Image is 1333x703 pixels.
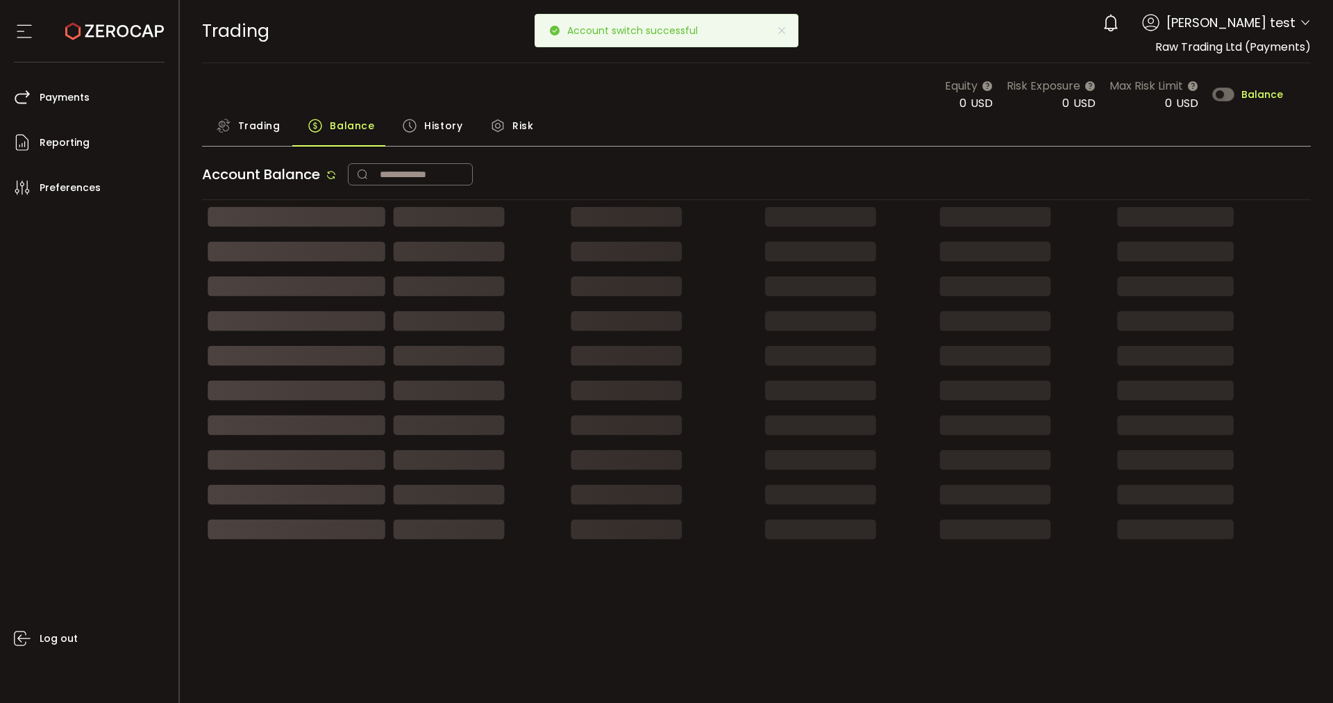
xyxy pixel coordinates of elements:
[1155,39,1311,55] span: Raw Trading Ltd (Payments)
[1073,95,1096,111] span: USD
[40,88,90,108] span: Payments
[40,629,78,649] span: Log out
[1176,95,1198,111] span: USD
[202,19,269,43] span: Trading
[1007,77,1080,94] span: Risk Exposure
[40,133,90,153] span: Reporting
[971,95,993,111] span: USD
[40,178,101,198] span: Preferences
[1062,95,1069,111] span: 0
[424,112,462,140] span: History
[1109,77,1183,94] span: Max Risk Limit
[1264,636,1333,703] iframe: Chat Widget
[1241,90,1283,99] span: Balance
[959,95,966,111] span: 0
[1165,95,1172,111] span: 0
[238,112,280,140] span: Trading
[945,77,978,94] span: Equity
[512,112,533,140] span: Risk
[202,165,320,184] span: Account Balance
[567,26,709,35] p: Account switch successful
[330,112,374,140] span: Balance
[1166,13,1296,32] span: [PERSON_NAME] test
